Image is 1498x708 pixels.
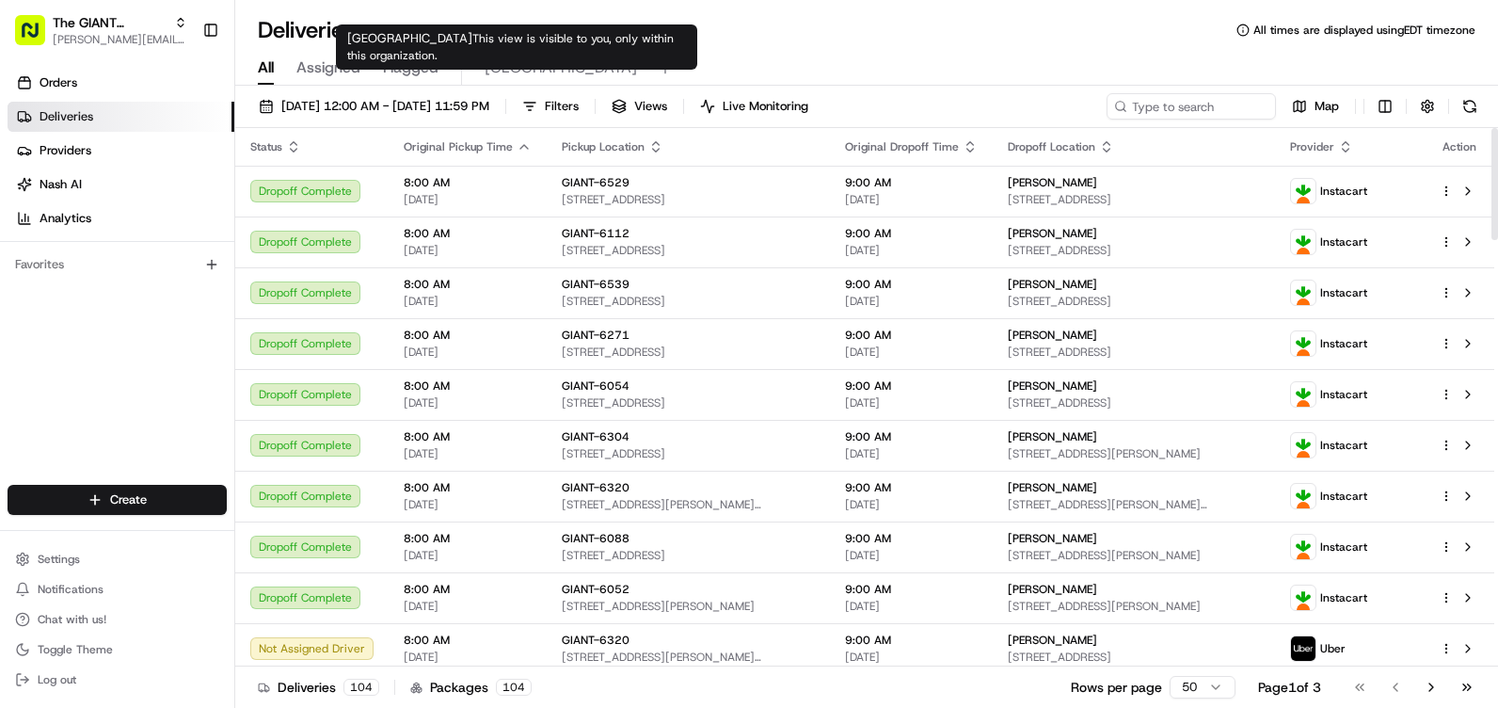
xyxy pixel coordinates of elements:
[404,429,532,444] span: 8:00 AM
[178,273,302,292] span: API Documentation
[1008,582,1097,597] span: [PERSON_NAME]
[562,650,815,665] span: [STREET_ADDRESS][PERSON_NAME][PERSON_NAME]
[8,8,195,53] button: The GIANT Company[PERSON_NAME][EMAIL_ADDRESS][PERSON_NAME][DOMAIN_NAME]
[404,378,532,394] span: 8:00 AM
[1320,539,1367,555] span: Instacart
[250,93,498,120] button: [DATE] 12:00 AM - [DATE] 11:59 PM
[1258,678,1321,697] div: Page 1 of 3
[40,176,82,193] span: Nash AI
[404,294,532,309] span: [DATE]
[38,273,144,292] span: Knowledge Base
[11,265,151,299] a: 📗Knowledge Base
[1008,328,1097,343] span: [PERSON_NAME]
[8,546,227,572] button: Settings
[1008,480,1097,495] span: [PERSON_NAME]
[845,446,978,461] span: [DATE]
[1008,139,1095,154] span: Dropoff Location
[845,599,978,614] span: [DATE]
[8,667,227,693] button: Log out
[845,139,959,154] span: Original Dropoff Time
[1008,378,1097,394] span: [PERSON_NAME]
[159,275,174,290] div: 💻
[845,243,978,258] span: [DATE]
[64,180,309,199] div: Start new chat
[404,548,532,563] span: [DATE]
[19,19,56,56] img: Nash
[692,93,817,120] button: Live Monitoring
[49,121,311,141] input: Clear
[404,277,532,292] span: 8:00 AM
[1291,535,1315,559] img: profile_instacart_ahold_partner.png
[19,275,34,290] div: 📗
[404,175,532,190] span: 8:00 AM
[634,98,667,115] span: Views
[845,531,978,546] span: 9:00 AM
[1008,599,1260,614] span: [STREET_ADDRESS][PERSON_NAME]
[562,446,815,461] span: [STREET_ADDRESS]
[40,74,77,91] span: Orders
[1320,641,1346,656] span: Uber
[8,606,227,633] button: Chat with us!
[38,672,76,687] span: Log out
[845,429,978,444] span: 9:00 AM
[343,679,379,696] div: 104
[1320,489,1367,504] span: Instacart
[845,345,978,360] span: [DATE]
[38,582,104,597] span: Notifications
[845,480,978,495] span: 9:00 AM
[1008,192,1260,207] span: [STREET_ADDRESS]
[845,226,978,241] span: 9:00 AM
[562,548,815,563] span: [STREET_ADDRESS]
[562,531,629,546] span: GIANT-6088
[545,98,579,115] span: Filters
[845,548,978,563] span: [DATE]
[404,139,513,154] span: Original Pickup Time
[1008,548,1260,563] span: [STREET_ADDRESS][PERSON_NAME]
[1008,497,1260,512] span: [STREET_ADDRESS][PERSON_NAME][PERSON_NAME]
[562,294,815,309] span: [STREET_ADDRESS]
[1291,636,1315,661] img: profile_uber_ahold_partner.png
[404,446,532,461] span: [DATE]
[8,249,227,280] div: Favorites
[404,226,532,241] span: 8:00 AM
[404,633,532,648] span: 8:00 AM
[845,175,978,190] span: 9:00 AM
[1291,382,1315,407] img: profile_instacart_ahold_partner.png
[1008,531,1097,546] span: [PERSON_NAME]
[53,13,167,32] button: The GIANT Company
[562,192,815,207] span: [STREET_ADDRESS]
[404,328,532,343] span: 8:00 AM
[562,497,815,512] span: [STREET_ADDRESS][PERSON_NAME][PERSON_NAME]
[8,576,227,603] button: Notifications
[1008,633,1097,648] span: [PERSON_NAME]
[404,480,532,495] span: 8:00 AM
[845,582,978,597] span: 9:00 AM
[404,650,532,665] span: [DATE]
[250,139,282,154] span: Status
[1071,678,1162,697] p: Rows per page
[404,582,532,597] span: 8:00 AM
[110,491,147,508] span: Create
[8,136,234,166] a: Providers
[845,192,978,207] span: [DATE]
[187,319,228,333] span: Pylon
[133,318,228,333] a: Powered byPylon
[1008,446,1260,461] span: [STREET_ADDRESS][PERSON_NAME]
[845,497,978,512] span: [DATE]
[562,480,629,495] span: GIANT-6320
[8,636,227,663] button: Toggle Theme
[845,378,978,394] span: 9:00 AM
[562,395,815,410] span: [STREET_ADDRESS]
[151,265,310,299] a: 💻API Documentation
[258,56,274,79] span: All
[8,102,234,132] a: Deliveries
[845,650,978,665] span: [DATE]
[562,429,629,444] span: GIANT-6304
[404,599,532,614] span: [DATE]
[8,169,234,200] a: Nash AI
[1008,277,1097,292] span: [PERSON_NAME]
[845,395,978,410] span: [DATE]
[281,98,489,115] span: [DATE] 12:00 AM - [DATE] 11:59 PM
[562,599,815,614] span: [STREET_ADDRESS][PERSON_NAME]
